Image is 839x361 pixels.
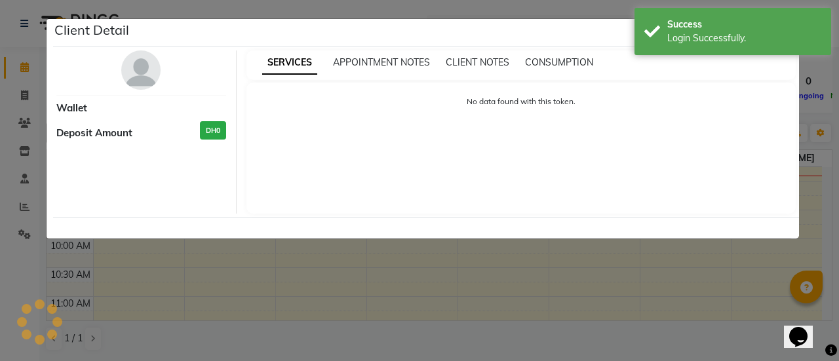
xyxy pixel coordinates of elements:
[667,31,821,45] div: Login Successfully.
[121,50,161,90] img: avatar
[667,18,821,31] div: Success
[262,51,317,75] span: SERVICES
[260,96,783,107] p: No data found with this token.
[525,56,593,68] span: CONSUMPTION
[446,56,509,68] span: CLIENT NOTES
[200,121,226,140] h3: DH0
[333,56,430,68] span: APPOINTMENT NOTES
[56,126,132,141] span: Deposit Amount
[54,20,129,40] h5: Client Detail
[784,309,826,348] iframe: chat widget
[56,101,87,116] span: Wallet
